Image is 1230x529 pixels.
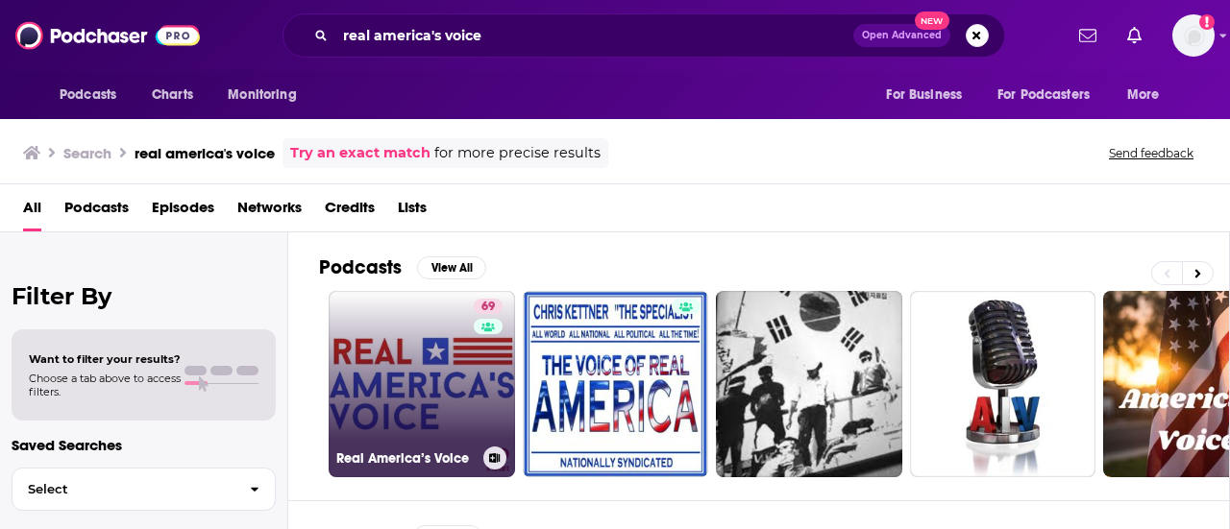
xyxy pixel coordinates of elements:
[474,299,503,314] a: 69
[29,352,181,366] span: Want to filter your results?
[214,77,321,113] button: open menu
[873,77,986,113] button: open menu
[481,298,495,317] span: 69
[152,82,193,108] span: Charts
[915,12,949,30] span: New
[1199,14,1215,30] svg: Add a profile image
[1172,14,1215,57] img: User Profile
[434,142,601,164] span: for more precise results
[15,17,200,54] img: Podchaser - Follow, Share and Rate Podcasts
[283,13,1005,58] div: Search podcasts, credits, & more...
[12,468,276,511] button: Select
[398,192,427,231] a: Lists
[862,31,942,40] span: Open Advanced
[29,372,181,398] span: Choose a tab above to access filters.
[135,144,275,162] h3: real america's voice
[12,282,276,310] h2: Filter By
[152,192,214,231] a: Episodes
[139,77,205,113] a: Charts
[60,82,116,108] span: Podcasts
[417,256,486,279] button: View All
[853,24,950,47] button: Open AdvancedNew
[1172,14,1215,57] span: Logged in as arogers
[228,82,296,108] span: Monitoring
[1103,145,1199,161] button: Send feedback
[886,82,962,108] span: For Business
[290,142,430,164] a: Try an exact match
[335,20,853,51] input: Search podcasts, credits, & more...
[985,77,1118,113] button: open menu
[12,483,234,495] span: Select
[23,192,41,231] a: All
[237,192,302,231] a: Networks
[63,144,111,162] h3: Search
[336,450,476,467] h3: Real America’s Voice
[329,291,515,477] a: 69Real America’s Voice
[64,192,129,231] a: Podcasts
[1114,77,1184,113] button: open menu
[325,192,375,231] a: Credits
[1071,19,1104,52] a: Show notifications dropdown
[319,255,486,279] a: PodcastsView All
[46,77,141,113] button: open menu
[1119,19,1149,52] a: Show notifications dropdown
[319,255,402,279] h2: Podcasts
[1172,14,1215,57] button: Show profile menu
[997,82,1090,108] span: For Podcasters
[12,436,276,454] p: Saved Searches
[1127,82,1160,108] span: More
